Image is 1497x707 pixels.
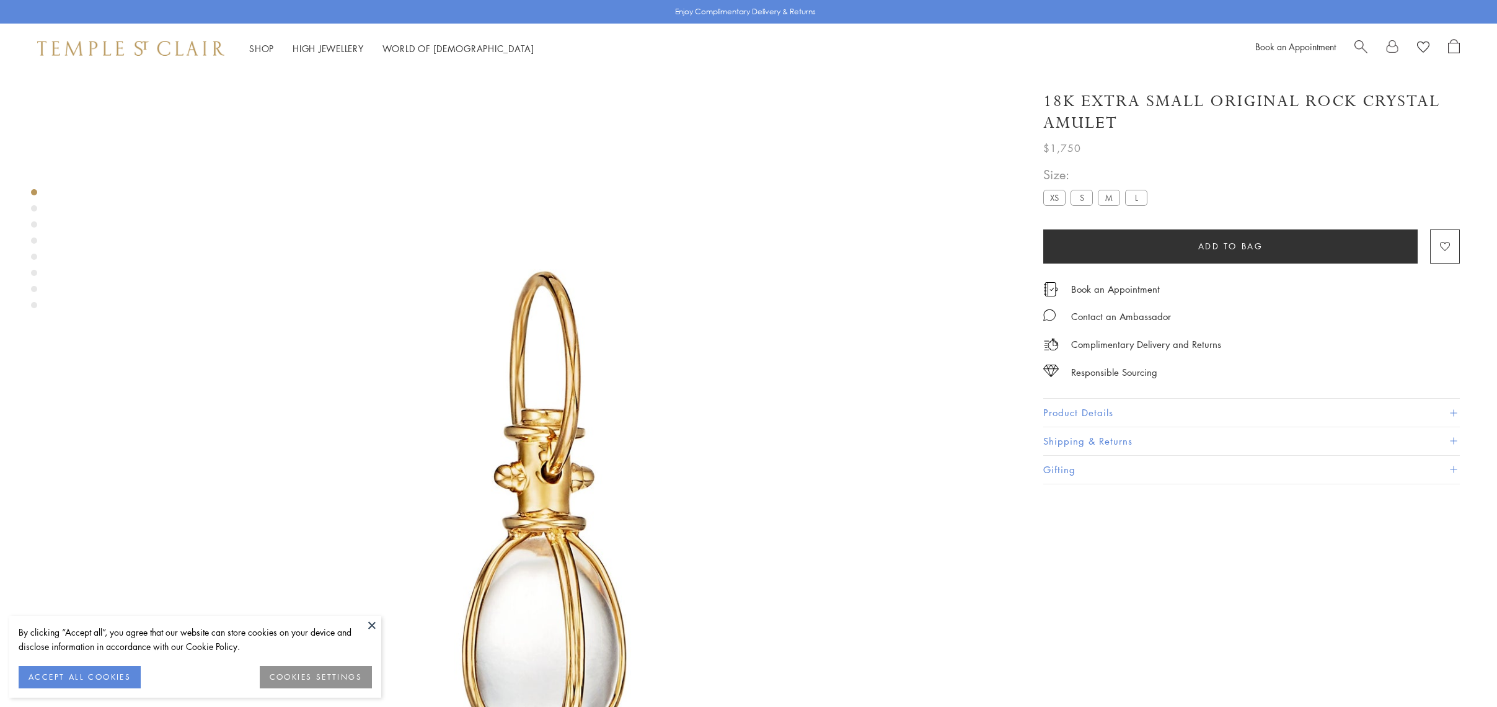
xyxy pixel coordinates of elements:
[1098,190,1120,205] label: M
[31,186,37,318] div: Product gallery navigation
[1043,309,1056,321] img: MessageIcon-01_2.svg
[675,6,816,18] p: Enjoy Complimentary Delivery & Returns
[1255,40,1336,53] a: Book an Appointment
[1448,39,1460,58] a: Open Shopping Bag
[19,666,141,688] button: ACCEPT ALL COOKIES
[1043,91,1460,134] h1: 18K Extra Small Original Rock Crystal Amulet
[249,42,274,55] a: ShopShop
[1043,164,1152,185] span: Size:
[1043,399,1460,427] button: Product Details
[1043,190,1066,205] label: XS
[1043,337,1059,352] img: icon_delivery.svg
[1043,229,1418,264] button: Add to bag
[1417,39,1429,58] a: View Wishlist
[1071,337,1221,352] p: Complimentary Delivery and Returns
[249,41,534,56] nav: Main navigation
[37,41,224,56] img: Temple St. Clair
[1043,365,1059,377] img: icon_sourcing.svg
[19,625,372,654] div: By clicking “Accept all”, you agree that our website can store cookies on your device and disclos...
[1043,140,1081,156] span: $1,750
[1354,39,1367,58] a: Search
[260,666,372,688] button: COOKIES SETTINGS
[382,42,534,55] a: World of [DEMOGRAPHIC_DATA]World of [DEMOGRAPHIC_DATA]
[1198,239,1263,253] span: Add to bag
[1043,456,1460,484] button: Gifting
[1043,282,1058,296] img: icon_appointment.svg
[1071,282,1160,296] a: Book an Appointment
[293,42,364,55] a: High JewelleryHigh Jewellery
[1125,190,1147,205] label: L
[1071,365,1157,380] div: Responsible Sourcing
[1043,427,1460,455] button: Shipping & Returns
[1071,309,1171,324] div: Contact an Ambassador
[1071,190,1093,205] label: S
